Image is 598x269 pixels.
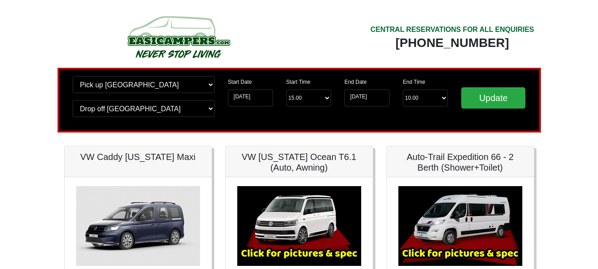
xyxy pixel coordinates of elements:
[228,90,273,106] input: Start Date
[370,24,534,35] div: CENTRAL RESERVATIONS FOR ALL ENQUIRIES
[237,186,361,266] img: VW California Ocean T6.1 (Auto, Awning)
[370,35,534,51] div: [PHONE_NUMBER]
[403,78,425,86] label: End Time
[344,90,390,106] input: Return Date
[396,152,525,173] h5: Auto-Trail Expedition 66 - 2 Berth (Shower+Toilet)
[398,186,522,266] img: Auto-Trail Expedition 66 - 2 Berth (Shower+Toilet)
[344,78,367,86] label: End Date
[76,186,200,266] img: VW Caddy California Maxi
[461,87,526,109] input: Update
[94,12,262,61] img: campers-checkout-logo.png
[228,78,252,86] label: Start Date
[286,78,311,86] label: Start Time
[73,152,203,162] h5: VW Caddy [US_STATE] Maxi
[235,152,364,173] h5: VW [US_STATE] Ocean T6.1 (Auto, Awning)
